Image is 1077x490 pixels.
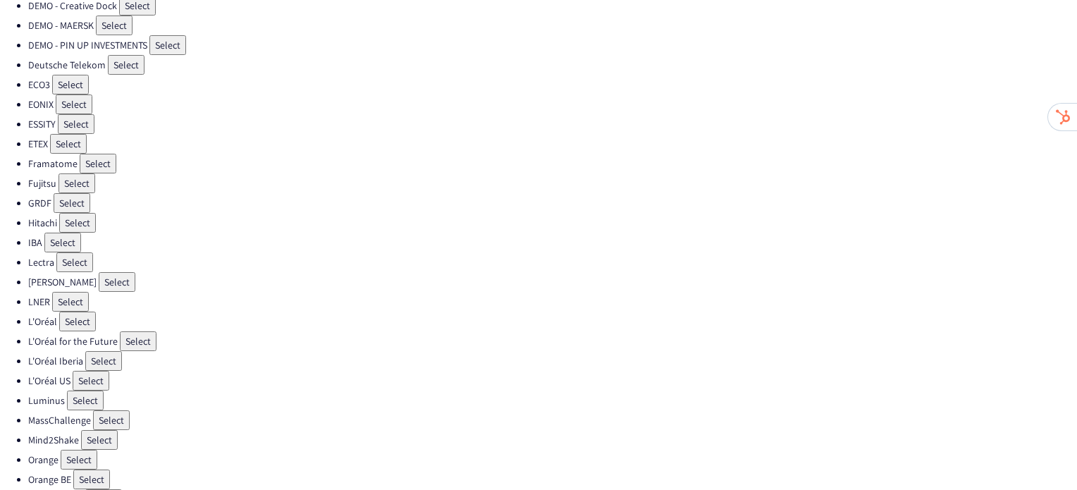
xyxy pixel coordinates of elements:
button: Select [50,134,87,154]
button: Select [52,75,89,94]
button: Select [56,94,92,114]
li: [PERSON_NAME] [28,272,1077,292]
li: ETEX [28,134,1077,154]
button: Select [59,312,96,331]
li: DEMO - MAERSK [28,16,1077,35]
button: Select [44,233,81,252]
button: Select [67,391,104,410]
button: Select [93,410,130,430]
button: Select [59,173,95,193]
li: Mind2Shake [28,430,1077,450]
button: Select [120,331,156,351]
li: EONIX [28,94,1077,114]
button: Select [54,193,90,213]
button: Select [52,292,89,312]
li: LNER [28,292,1077,312]
li: L'Oréal US [28,371,1077,391]
li: Orange BE [28,470,1077,489]
button: Select [80,154,116,173]
button: Select [61,450,97,470]
button: Select [149,35,186,55]
li: ESSITY [28,114,1077,134]
li: L'Oréal Iberia [28,351,1077,371]
button: Select [58,114,94,134]
button: Select [56,252,93,272]
li: Hitachi [28,213,1077,233]
li: Deutsche Telekom [28,55,1077,75]
button: Select [59,213,96,233]
button: Select [85,351,122,371]
li: DEMO - PIN UP INVESTMENTS [28,35,1077,55]
li: Orange [28,450,1077,470]
button: Select [73,371,109,391]
button: Select [96,16,133,35]
li: L'Oréal for the Future [28,331,1077,351]
button: Select [81,430,118,450]
li: L'Oréal [28,312,1077,331]
li: Fujitsu [28,173,1077,193]
li: MassChallenge [28,410,1077,430]
li: GRDF [28,193,1077,213]
li: IBA [28,233,1077,252]
button: Select [108,55,144,75]
button: Select [73,470,110,489]
li: Luminus [28,391,1077,410]
li: Lectra [28,252,1077,272]
button: Select [99,272,135,292]
li: Framatome [28,154,1077,173]
iframe: Chat Widget [1007,422,1077,490]
li: ECO3 [28,75,1077,94]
